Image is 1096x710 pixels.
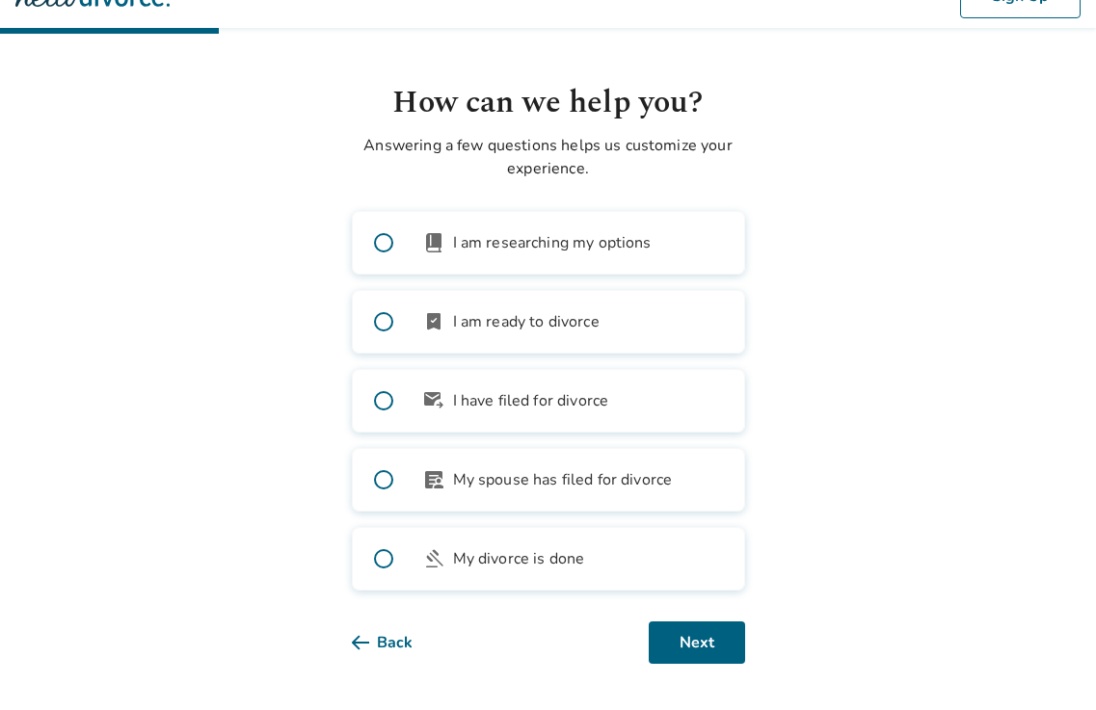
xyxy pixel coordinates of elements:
p: Answering a few questions helps us customize your experience. [352,134,745,180]
h1: How can we help you? [352,80,745,126]
button: Next [649,621,745,664]
span: bookmark_check [422,310,445,333]
span: book_2 [422,231,445,254]
span: outgoing_mail [422,389,445,412]
span: My spouse has filed for divorce [453,468,673,491]
span: gavel [422,547,445,570]
button: Back [352,621,443,664]
span: My divorce is done [453,547,585,570]
div: Widget de chat [1000,618,1096,710]
span: I have filed for divorce [453,389,609,412]
span: I am ready to divorce [453,310,600,333]
iframe: Chat Widget [1000,618,1096,710]
span: article_person [422,468,445,491]
span: I am researching my options [453,231,652,254]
